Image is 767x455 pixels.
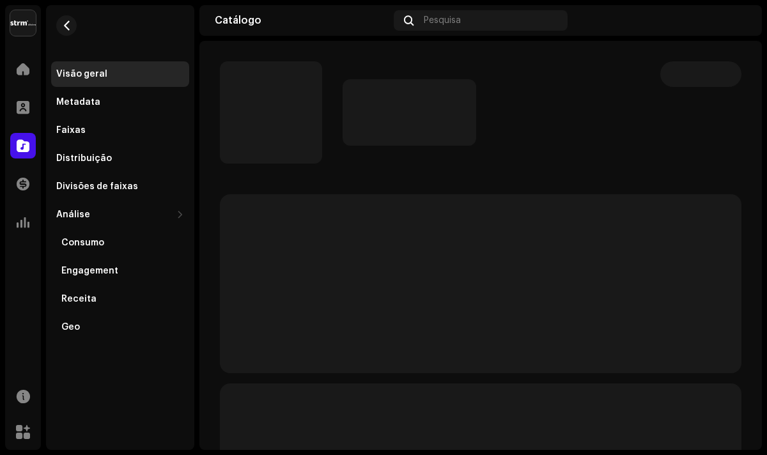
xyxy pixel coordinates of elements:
[56,181,138,192] div: Divisões de faixas
[51,89,189,115] re-m-nav-item: Metadata
[61,266,118,276] div: Engagement
[51,230,189,256] re-m-nav-item: Consumo
[51,146,189,171] re-m-nav-item: Distribuição
[56,210,90,220] div: Análise
[61,294,97,304] div: Receita
[51,61,189,87] re-m-nav-item: Visão geral
[51,118,189,143] re-m-nav-item: Faixas
[726,10,747,31] img: 69455442-acb1-4494-93ae-ee88b7c5d22d
[424,15,461,26] span: Pesquisa
[56,125,86,135] div: Faixas
[51,202,189,340] re-m-nav-dropdown: Análise
[51,286,189,312] re-m-nav-item: Receita
[51,258,189,284] re-m-nav-item: Engagement
[56,69,107,79] div: Visão geral
[10,10,36,36] img: 408b884b-546b-4518-8448-1008f9c76b02
[61,238,104,248] div: Consumo
[51,174,189,199] re-m-nav-item: Divisões de faixas
[56,153,112,164] div: Distribuição
[51,314,189,340] re-m-nav-item: Geo
[61,322,80,332] div: Geo
[56,97,100,107] div: Metadata
[215,15,389,26] div: Catálogo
